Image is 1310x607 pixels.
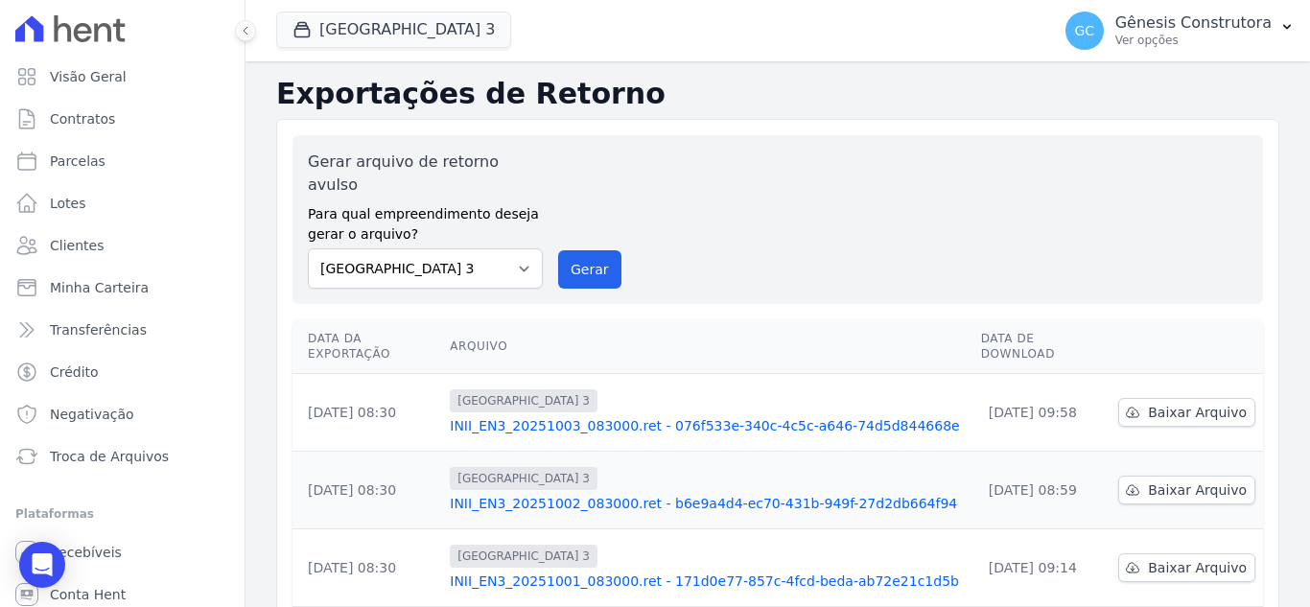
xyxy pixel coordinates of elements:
span: [GEOGRAPHIC_DATA] 3 [450,389,597,412]
div: Plataformas [15,502,229,525]
span: Baixar Arquivo [1148,480,1247,500]
td: [DATE] 08:30 [292,374,442,452]
span: [GEOGRAPHIC_DATA] 3 [450,545,597,568]
td: [DATE] 09:14 [973,529,1111,607]
th: Arquivo [442,319,972,374]
a: Minha Carteira [8,268,237,307]
a: Transferências [8,311,237,349]
span: Negativação [50,405,134,424]
span: Parcelas [50,152,105,171]
td: [DATE] 08:30 [292,529,442,607]
button: GC Gênesis Construtora Ver opções [1050,4,1310,58]
a: Lotes [8,184,237,222]
span: Visão Geral [50,67,127,86]
span: Lotes [50,194,86,213]
a: Clientes [8,226,237,265]
a: Baixar Arquivo [1118,398,1255,427]
label: Gerar arquivo de retorno avulso [308,151,543,197]
span: Recebíveis [50,543,122,562]
span: Minha Carteira [50,278,149,297]
span: Troca de Arquivos [50,447,169,466]
td: [DATE] 09:58 [973,374,1111,452]
span: Crédito [50,362,99,382]
span: [GEOGRAPHIC_DATA] 3 [450,467,597,490]
a: Troca de Arquivos [8,437,237,476]
span: Conta Hent [50,585,126,604]
div: Open Intercom Messenger [19,542,65,588]
span: GC [1074,24,1094,37]
p: Ver opções [1115,33,1272,48]
button: Gerar [558,250,621,289]
a: Contratos [8,100,237,138]
a: Parcelas [8,142,237,180]
a: Crédito [8,353,237,391]
a: INII_EN3_20251002_083000.ret - b6e9a4d4-ec70-431b-949f-27d2db664f94 [450,494,965,513]
span: Baixar Arquivo [1148,403,1247,422]
span: Baixar Arquivo [1148,558,1247,577]
td: [DATE] 08:30 [292,452,442,529]
th: Data da Exportação [292,319,442,374]
a: Baixar Arquivo [1118,553,1255,582]
button: [GEOGRAPHIC_DATA] 3 [276,12,511,48]
a: INII_EN3_20251003_083000.ret - 076f533e-340c-4c5c-a646-74d5d844668e [450,416,965,435]
span: Clientes [50,236,104,255]
th: Data de Download [973,319,1111,374]
span: Transferências [50,320,147,339]
p: Gênesis Construtora [1115,13,1272,33]
a: Recebíveis [8,533,237,572]
a: Baixar Arquivo [1118,476,1255,504]
td: [DATE] 08:59 [973,452,1111,529]
a: Visão Geral [8,58,237,96]
a: INII_EN3_20251001_083000.ret - 171d0e77-857c-4fcd-beda-ab72e21c1d5b [450,572,965,591]
h2: Exportações de Retorno [276,77,1279,111]
a: Negativação [8,395,237,433]
label: Para qual empreendimento deseja gerar o arquivo? [308,197,543,245]
span: Contratos [50,109,115,128]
